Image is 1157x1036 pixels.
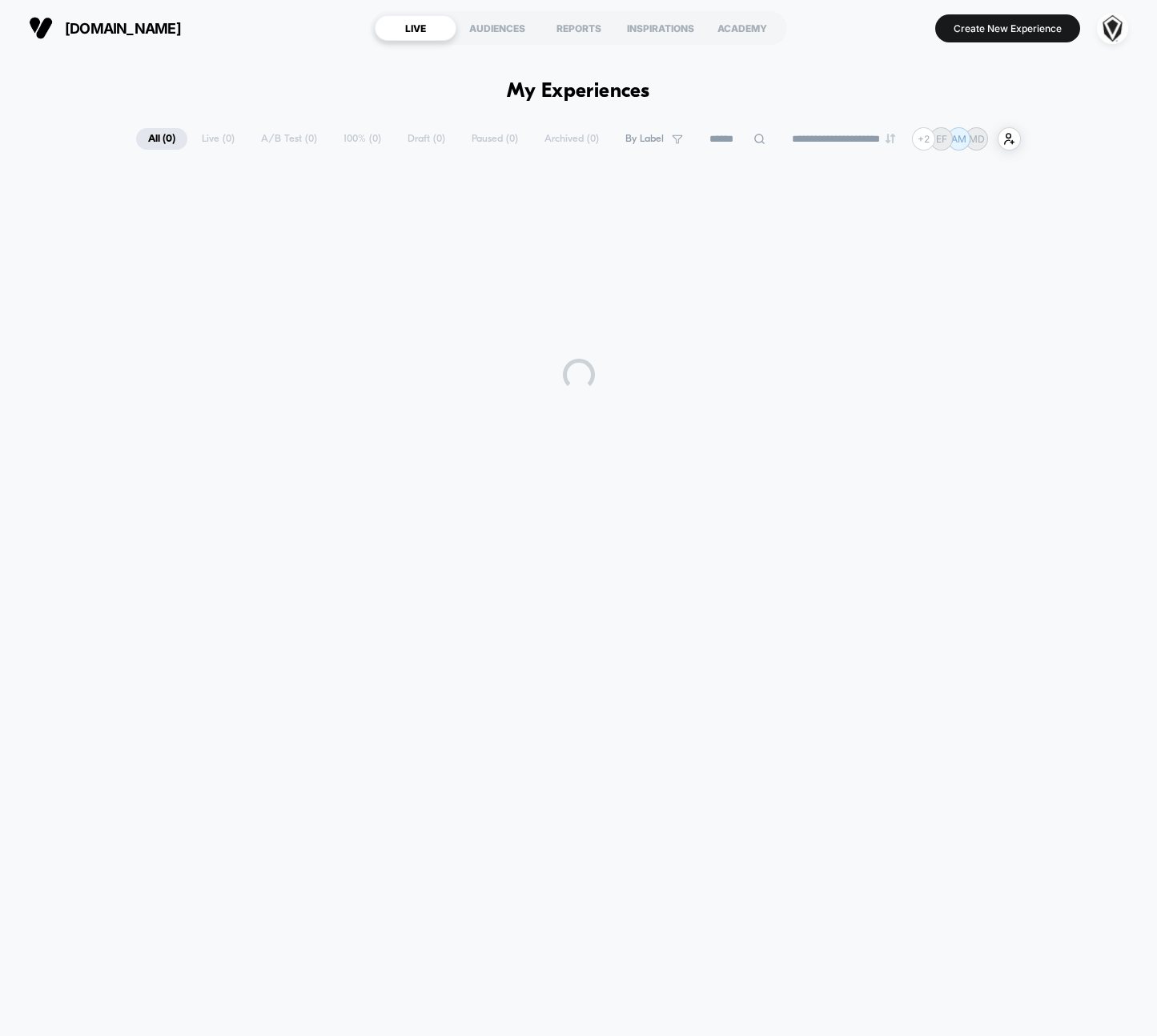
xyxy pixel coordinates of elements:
p: MD [969,133,985,145]
span: [DOMAIN_NAME] [65,20,181,37]
span: All ( 0 ) [136,128,187,150]
button: ppic [1092,12,1133,45]
div: AUDIENCES [456,15,538,41]
div: INSPIRATIONS [620,15,701,41]
p: EF [936,133,947,145]
p: AM [951,133,966,145]
h1: My Experiences [507,80,650,103]
button: [DOMAIN_NAME] [24,15,186,41]
button: Create New Experience [935,14,1080,42]
img: end [886,134,895,143]
div: REPORTS [538,15,620,41]
div: LIVE [375,15,456,41]
div: ACADEMY [701,15,783,41]
img: Visually logo [29,16,53,40]
img: ppic [1097,13,1128,44]
div: + 2 [912,127,935,151]
span: By Label [625,133,664,145]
